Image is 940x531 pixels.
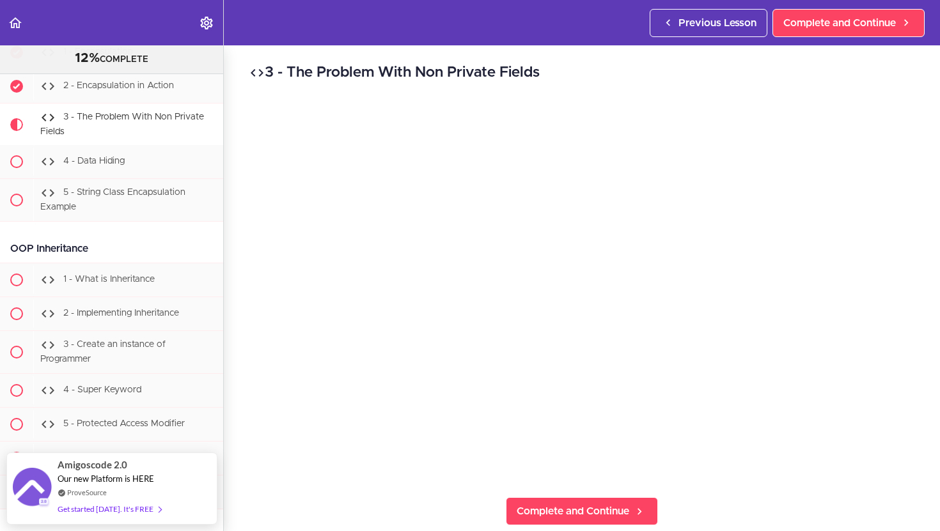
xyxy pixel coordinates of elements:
svg: Back to course curriculum [8,15,23,31]
span: Amigoscode 2.0 [58,458,127,472]
span: 2 - Implementing Inheritance [63,309,179,318]
span: Complete and Continue [517,504,629,519]
span: 4 - Data Hiding [63,157,125,166]
a: Complete and Continue [506,497,658,525]
img: provesource social proof notification image [13,468,51,509]
div: Get started [DATE]. It's FREE [58,502,161,516]
a: Previous Lesson [650,9,767,37]
svg: Settings Menu [199,15,214,31]
span: Complete and Continue [783,15,896,31]
span: 1 - What is Inheritance [63,275,155,284]
span: 3 - The Problem With Non Private Fields [40,112,204,136]
span: 5 - Protected Access Modifier [63,419,185,428]
span: Previous Lesson [678,15,756,31]
div: COMPLETE [16,50,207,67]
span: 3 - Create an instance of Programmer [40,340,166,364]
a: ProveSource [67,487,107,498]
span: 4 - Super Keyword [63,385,141,394]
span: Our new Platform is HERE [58,473,154,484]
a: Complete and Continue [772,9,925,37]
span: 5 - String Class Encapsulation Example [40,189,185,212]
h2: 3 - The Problem With Non Private Fields [249,62,914,84]
span: 2 - Encapsulation in Action [63,81,174,90]
span: 12% [75,52,100,65]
